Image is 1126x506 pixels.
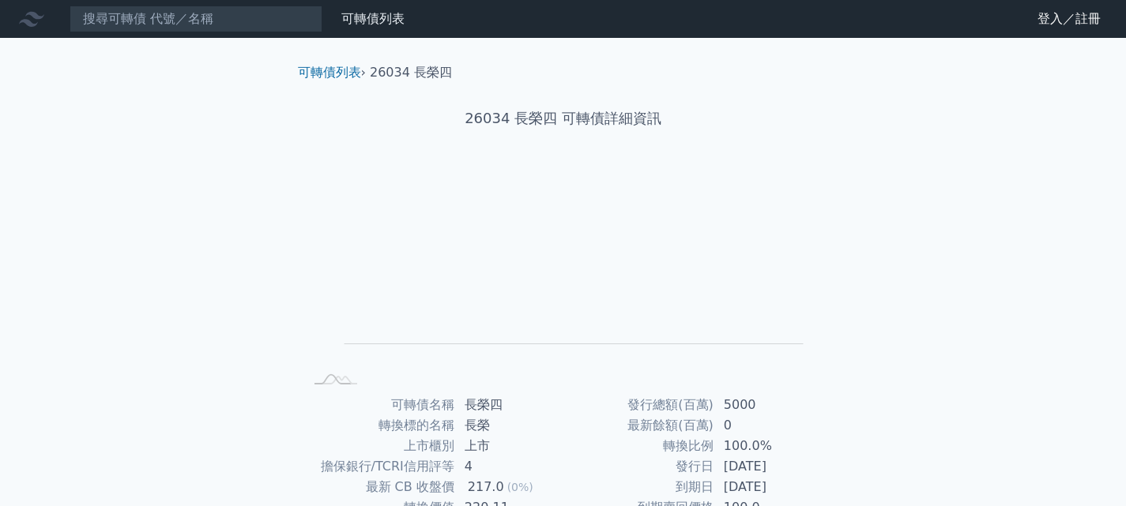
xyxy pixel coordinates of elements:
[563,395,714,415] td: 發行總額(百萬)
[341,11,405,26] a: 可轉債列表
[455,415,563,436] td: 長榮
[563,477,714,497] td: 到期日
[563,415,714,436] td: 最新餘額(百萬)
[455,456,563,477] td: 4
[70,6,322,32] input: 搜尋可轉債 代號／名稱
[507,481,533,493] span: (0%)
[563,436,714,456] td: 轉換比例
[714,436,823,456] td: 100.0%
[465,478,507,497] div: 217.0
[714,415,823,436] td: 0
[714,395,823,415] td: 5000
[304,395,455,415] td: 可轉債名稱
[285,107,842,129] h1: 26034 長榮四 可轉債詳細資訊
[304,456,455,477] td: 擔保銀行/TCRI信用評等
[304,436,455,456] td: 上市櫃別
[370,63,452,82] li: 26034 長榮四
[330,179,804,367] g: Chart
[1025,6,1113,32] a: 登入／註冊
[455,395,563,415] td: 長榮四
[563,456,714,477] td: 發行日
[455,436,563,456] td: 上市
[714,456,823,477] td: [DATE]
[298,65,361,80] a: 可轉債列表
[304,477,455,497] td: 最新 CB 收盤價
[298,63,366,82] li: ›
[714,477,823,497] td: [DATE]
[304,415,455,436] td: 轉換標的名稱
